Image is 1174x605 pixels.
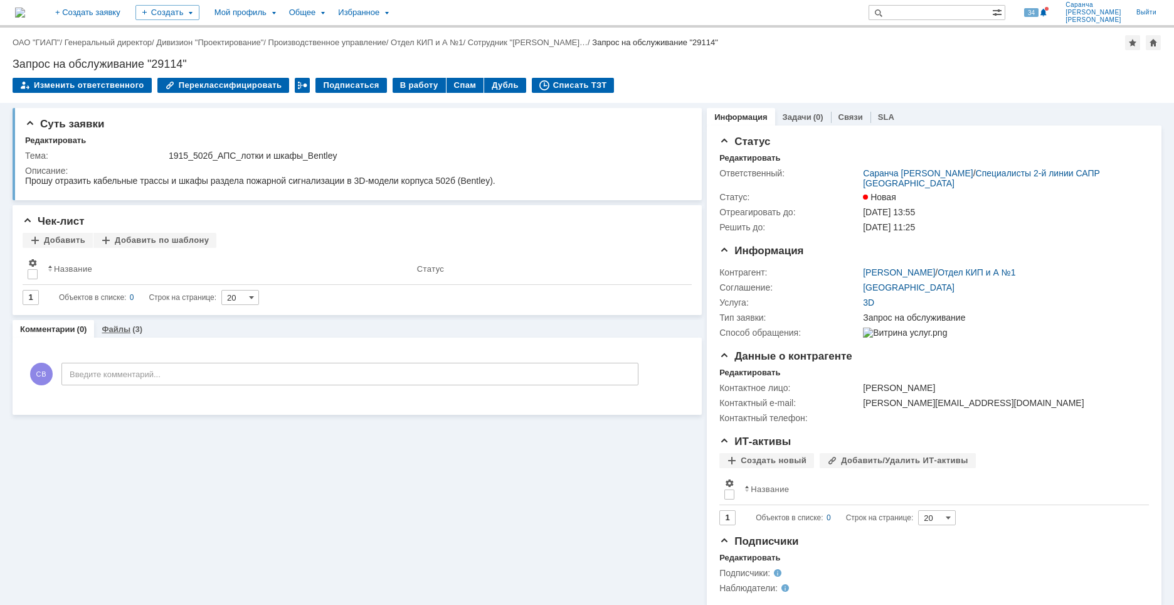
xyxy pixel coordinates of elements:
[13,58,1161,70] div: Запрос на обслуживание "29114"
[25,118,104,130] span: Суть заявки
[719,136,770,147] span: Статус
[15,8,25,18] img: logo
[295,78,310,93] div: Работа с массовостью
[59,293,126,302] span: Объектов в списке:
[102,324,130,334] a: Файлы
[65,38,157,47] div: /
[156,38,268,47] div: /
[751,485,789,494] div: Название
[719,436,791,447] span: ИТ-активы
[592,38,718,47] div: Запрос на обслуживание "29114"
[1066,9,1121,16] span: [PERSON_NAME]
[30,363,53,385] span: СВ
[20,324,75,334] a: Комментарии
[1146,35,1161,50] div: Сделать домашней страницей
[169,151,683,161] div: 1915_502б_АПС_лотки и шкафы_Bentley
[156,38,263,47] a: Дивизион "Проектирование"
[1066,1,1121,9] span: Саранча
[719,583,845,593] div: Наблюдатели:
[863,267,935,277] a: [PERSON_NAME]
[863,168,1100,188] a: Специалисты 2-й линии САПР [GEOGRAPHIC_DATA]
[417,264,444,274] div: Статус
[719,413,860,423] div: Контактный телефон:
[863,168,1142,188] div: /
[719,313,860,323] div: Тип заявки:
[838,112,863,122] a: Связи
[719,398,860,408] div: Контактный e-mail:
[25,151,166,161] div: Тема:
[59,290,216,305] i: Строк на странице:
[863,168,973,178] a: Саранча [PERSON_NAME]
[863,282,955,292] a: [GEOGRAPHIC_DATA]
[132,324,142,334] div: (3)
[719,350,852,362] span: Данные о контрагенте
[719,368,780,378] div: Редактировать
[25,166,685,176] div: Описание:
[13,38,60,47] a: ОАО "ГИАП"
[714,112,767,122] a: Информация
[77,324,87,334] div: (0)
[135,5,199,20] div: Создать
[992,6,1005,18] span: Расширенный поиск
[863,207,915,217] span: [DATE] 13:55
[719,553,780,563] div: Редактировать
[863,267,1015,277] div: /
[719,192,860,202] div: Статус:
[719,297,860,308] div: Услуга:
[719,267,860,277] div: Контрагент:
[468,38,593,47] div: /
[863,297,874,308] a: 3D
[54,264,92,274] div: Название
[468,38,588,47] a: Сотрудник "[PERSON_NAME]…
[719,328,860,338] div: Способ обращения:
[719,168,860,178] div: Ответственный:
[43,253,412,285] th: Название
[878,112,894,122] a: SLA
[863,328,947,338] img: Витрина услуг.png
[863,313,1142,323] div: Запрос на обслуживание
[719,207,860,217] div: Отреагировать до:
[863,222,915,232] span: [DATE] 11:25
[412,253,682,285] th: Статус
[268,38,391,47] div: /
[719,245,803,257] span: Информация
[739,473,1139,505] th: Название
[719,535,798,547] span: Подписчики
[28,258,38,268] span: Настройки
[1066,16,1121,24] span: [PERSON_NAME]
[65,38,152,47] a: Генеральный директор
[724,478,734,488] span: Настройки
[13,38,65,47] div: /
[827,510,831,525] div: 0
[391,38,468,47] div: /
[268,38,386,47] a: Производственное управление
[719,568,845,578] div: Подписчики:
[863,398,1142,408] div: [PERSON_NAME][EMAIL_ADDRESS][DOMAIN_NAME]
[863,383,1142,393] div: [PERSON_NAME]
[938,267,1015,277] a: Отдел КИП и А №1
[719,282,860,292] div: Соглашение:
[813,112,823,122] div: (0)
[15,8,25,18] a: Перейти на домашнюю страницу
[1024,8,1039,17] span: 34
[863,192,896,202] span: Новая
[25,136,86,146] div: Редактировать
[130,290,134,305] div: 0
[756,513,823,522] span: Объектов в списке:
[719,153,780,163] div: Редактировать
[391,38,463,47] a: Отдел КИП и А №1
[719,383,860,393] div: Контактное лицо:
[1125,35,1140,50] div: Добавить в избранное
[23,215,85,227] span: Чек-лист
[756,510,913,525] i: Строк на странице:
[719,222,860,232] div: Решить до:
[783,112,812,122] a: Задачи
